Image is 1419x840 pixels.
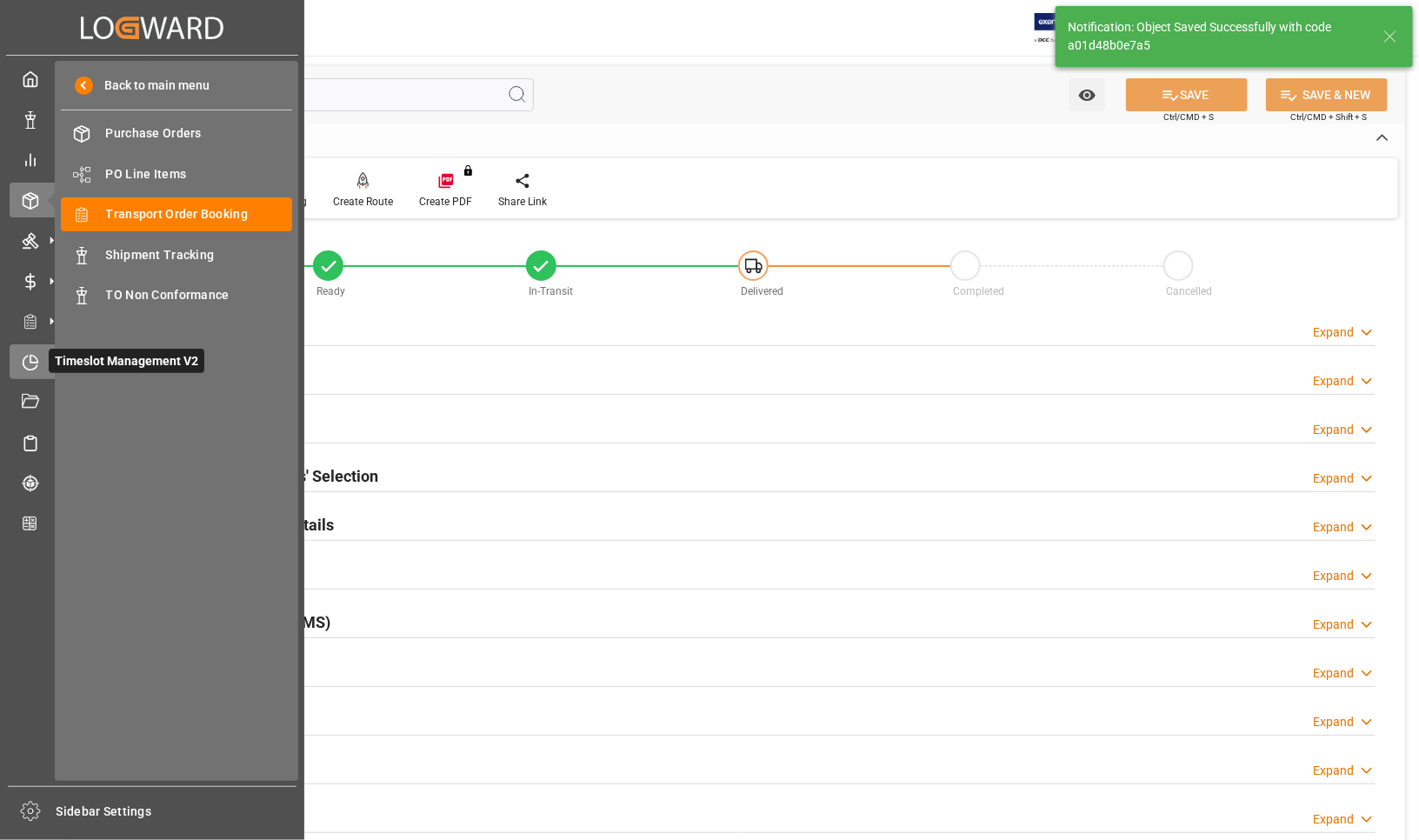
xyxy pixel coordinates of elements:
[1313,421,1354,439] div: Expand
[1313,567,1354,585] div: Expand
[106,165,293,183] span: PO Line Items
[316,285,345,297] span: Ready
[1313,616,1354,634] div: Expand
[10,425,295,459] a: Sailing Schedules
[61,278,292,312] a: TO Non Conformance
[80,78,534,111] input: Search Fields
[1313,372,1354,390] div: Expand
[1313,518,1354,537] div: Expand
[1035,13,1095,43] img: Exertis%20JAM%20-%20Email%20Logo.jpg_1722504956.jpg
[1313,664,1354,683] div: Expand
[1313,762,1354,780] div: Expand
[106,246,293,264] span: Shipment Tracking
[1290,110,1367,123] span: Ctrl/CMD + Shift + S
[1266,78,1388,111] button: SAVE & NEW
[106,124,293,143] span: Purchase Orders
[10,385,295,419] a: Document Management
[1313,470,1354,488] div: Expand
[93,77,210,95] span: Back to main menu
[1068,18,1367,55] div: Notification: Object Saved Successfully with code a01d48b0e7a5
[10,466,295,500] a: Tracking Shipment
[10,62,295,96] a: My Cockpit
[10,143,295,177] a: My Reports
[529,285,573,297] span: In-Transit
[333,194,393,210] div: Create Route
[49,349,204,373] span: Timeslot Management V2
[10,506,295,540] a: CO2 Calculator
[1126,78,1248,111] button: SAVE
[1069,78,1105,111] button: open menu
[10,102,295,136] a: Data Management
[106,205,293,223] span: Transport Order Booking
[106,286,293,304] span: TO Non Conformance
[1163,110,1214,123] span: Ctrl/CMD + S
[954,285,1005,297] span: Completed
[741,285,783,297] span: Delivered
[1313,323,1354,342] div: Expand
[498,194,547,210] div: Share Link
[57,803,297,821] span: Sidebar Settings
[1313,810,1354,829] div: Expand
[61,157,292,190] a: PO Line Items
[61,117,292,150] a: Purchase Orders
[1313,713,1354,731] div: Expand
[1166,285,1212,297] span: Cancelled
[61,237,292,271] a: Shipment Tracking
[61,197,292,231] a: Transport Order Booking
[10,344,295,378] a: Timeslot Management V2Timeslot Management V2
